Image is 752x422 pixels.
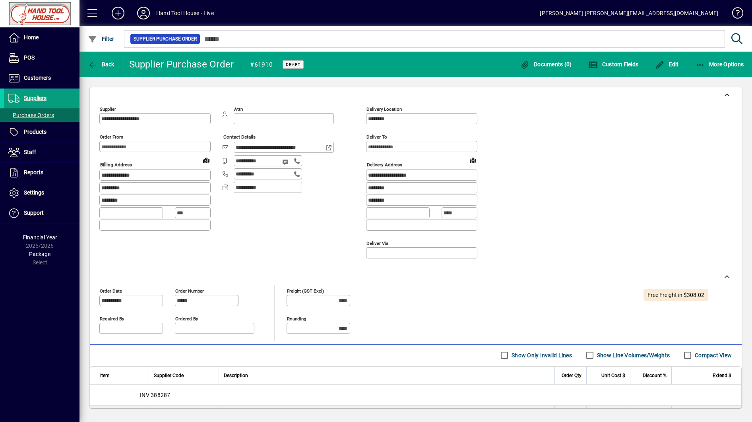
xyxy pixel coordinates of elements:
[105,6,131,20] button: Add
[134,35,197,43] span: Supplier Purchase Order
[24,129,47,135] span: Products
[366,240,388,246] mat-label: Deliver via
[200,154,213,166] a: View on map
[4,203,79,223] a: Support
[224,371,248,380] span: Description
[175,288,204,293] mat-label: Order number
[24,169,43,175] span: Reports
[24,95,47,101] span: Suppliers
[518,57,574,71] button: Documents (0)
[696,61,744,67] span: More Options
[86,32,116,46] button: Filter
[540,7,718,19] div: [PERSON_NAME] [PERSON_NAME][EMAIL_ADDRESS][DOMAIN_NAME]
[588,61,638,67] span: Custom Fields
[510,351,572,359] label: Show Only Invalid Lines
[655,61,679,67] span: Edit
[149,406,219,422] td: 14FL02CD
[586,57,640,71] button: Custom Fields
[24,149,36,155] span: Staff
[467,154,479,166] a: View on map
[90,385,741,405] div: INV 388287
[643,371,667,380] span: Discount %
[24,189,44,196] span: Settings
[88,61,114,67] span: Back
[287,288,324,293] mat-label: Freight (GST excl)
[586,406,630,422] td: 20.9900
[4,48,79,68] a: POS
[24,54,35,61] span: POS
[88,36,114,42] span: Filter
[23,234,57,241] span: Financial Year
[520,61,572,67] span: Documents (0)
[24,34,39,40] span: Home
[4,163,79,183] a: Reports
[713,371,731,380] span: Extend $
[86,57,116,71] button: Back
[693,351,732,359] label: Compact View
[29,251,50,257] span: Package
[250,58,273,71] div: #61910
[8,112,54,118] span: Purchase Orders
[175,316,198,321] mat-label: Ordered by
[4,122,79,142] a: Products
[595,351,670,359] label: Show Line Volumes/Weights
[694,57,746,71] button: More Options
[653,57,681,71] button: Edit
[100,106,116,112] mat-label: Supplier
[4,183,79,203] a: Settings
[156,7,214,19] div: Hand Tool House - Live
[671,406,741,422] td: 41.98
[366,134,387,140] mat-label: Deliver To
[366,106,402,112] mat-label: Delivery Location
[601,371,625,380] span: Unit Cost $
[726,2,742,27] a: Knowledge Base
[4,108,79,122] a: Purchase Orders
[562,371,581,380] span: Order Qty
[100,371,110,380] span: Item
[4,28,79,48] a: Home
[277,152,296,171] button: Send SMS
[131,6,156,20] button: Profile
[647,292,704,298] span: Free Freight in $308.02
[4,68,79,88] a: Customers
[100,288,122,293] mat-label: Order date
[79,57,123,71] app-page-header-button: Back
[630,406,671,422] td: 0.00
[4,143,79,162] a: Staff
[154,371,184,380] span: Supplier Code
[234,106,243,112] mat-label: Attn
[100,316,124,321] mat-label: Required by
[554,406,586,422] td: 2.0000
[100,134,123,140] mat-label: Order from
[286,62,300,67] span: Draft
[24,75,51,81] span: Customers
[287,316,306,321] mat-label: Rounding
[129,58,234,71] div: Supplier Purchase Order
[24,210,44,216] span: Support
